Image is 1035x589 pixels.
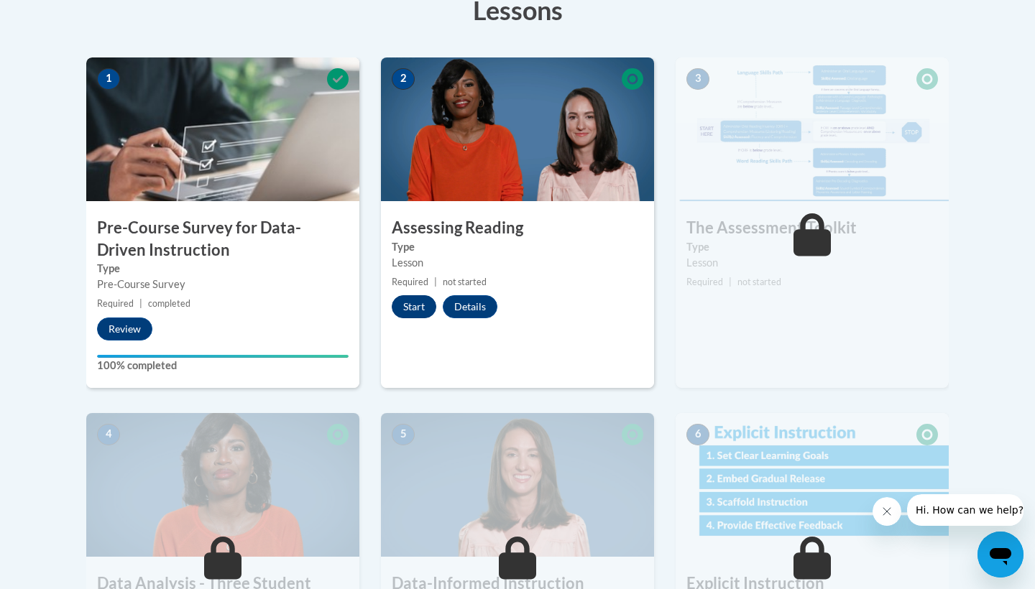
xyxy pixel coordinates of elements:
span: completed [148,298,190,309]
h3: Pre-Course Survey for Data-Driven Instruction [86,217,359,261]
span: Required [686,277,723,287]
label: Type [686,239,938,255]
span: | [729,277,732,287]
button: Review [97,317,152,340]
iframe: Button to launch messaging window [977,532,1023,578]
img: Course Image [381,57,654,201]
div: Pre-Course Survey [97,277,349,292]
label: Type [97,261,349,277]
span: 2 [392,68,415,90]
span: not started [443,277,487,287]
span: | [139,298,142,309]
span: 4 [97,424,120,445]
img: Course Image [86,413,359,557]
img: Course Image [86,57,359,201]
span: 3 [686,68,709,90]
div: Lesson [392,255,643,271]
button: Start [392,295,436,318]
label: 100% completed [97,358,349,374]
span: Required [392,277,428,287]
img: Course Image [381,413,654,557]
h3: The Assessment Toolkit [676,217,949,239]
iframe: Close message [873,497,901,526]
img: Course Image [676,413,949,557]
span: not started [737,277,781,287]
span: 5 [392,424,415,445]
span: 1 [97,68,120,90]
span: Required [97,298,134,309]
span: | [434,277,437,287]
img: Course Image [676,57,949,201]
h3: Assessing Reading [381,217,654,239]
button: Details [443,295,497,318]
span: 6 [686,424,709,445]
label: Type [392,239,643,255]
div: Your progress [97,355,349,358]
iframe: Message from company [907,494,1023,526]
div: Lesson [686,255,938,271]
